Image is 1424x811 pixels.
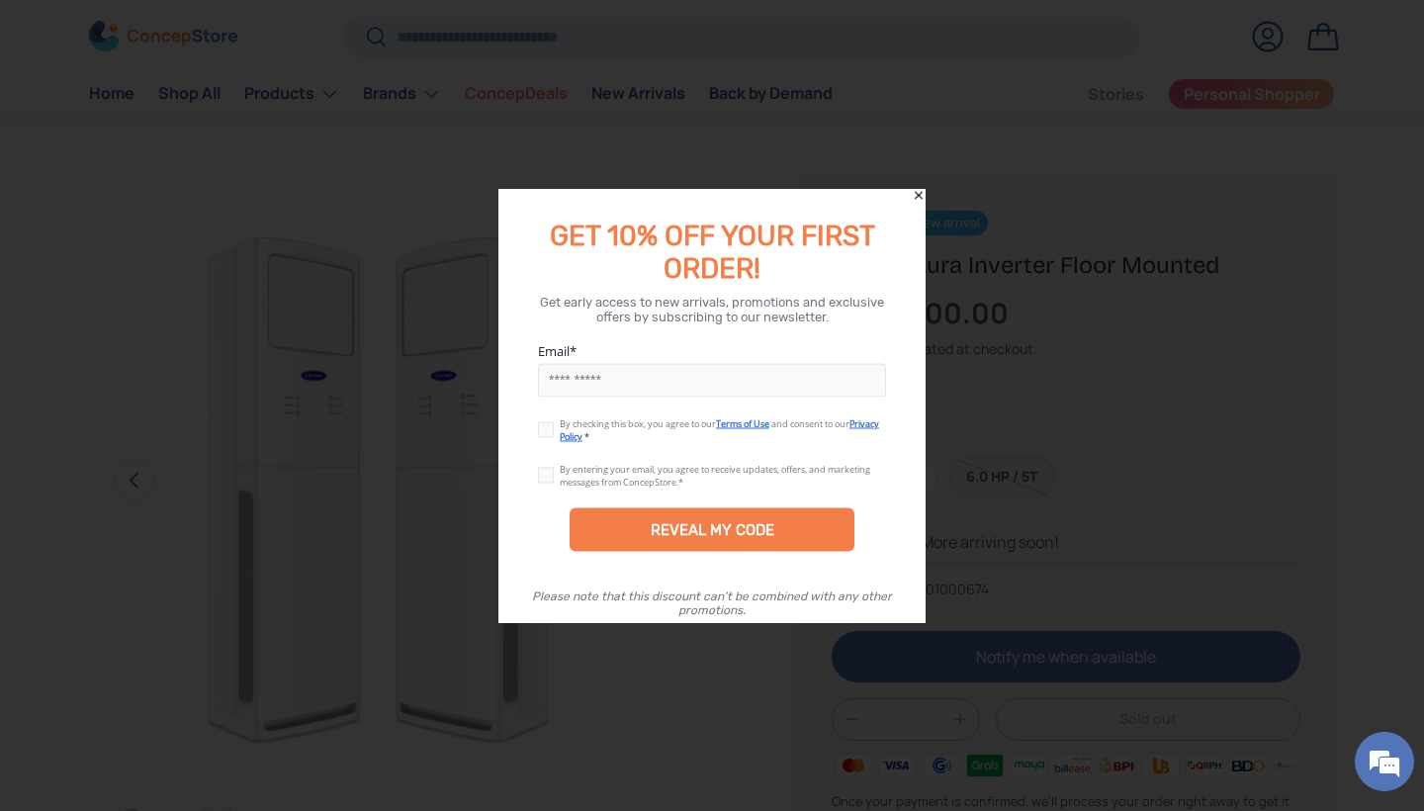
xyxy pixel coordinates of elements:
[716,417,769,430] a: Terms of Use
[550,220,875,285] span: GET 10% OFF YOUR FIRST ORDER!
[560,417,716,430] span: By checking this box, you agree to our
[560,463,870,489] div: By entering your email, you agree to receive updates, offers, and marketing messages from ConcepS...
[324,10,372,57] div: Minimize live chat window
[560,417,879,443] a: Privacy Policy
[570,508,854,552] div: REVEAL MY CODE
[651,521,774,539] div: REVEAL MY CODE
[538,342,886,360] label: Email
[10,540,377,609] textarea: Type your message and hit 'Enter'
[771,417,849,430] span: and consent to our
[522,295,902,324] div: Get early access to new arrivals, promotions and exclusive offers by subscribing to our newsletter.
[103,111,332,136] div: Chat with us now
[518,589,906,617] div: Please note that this discount can’t be combined with any other promotions.
[115,249,273,449] span: We're online!
[912,189,926,203] div: Close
